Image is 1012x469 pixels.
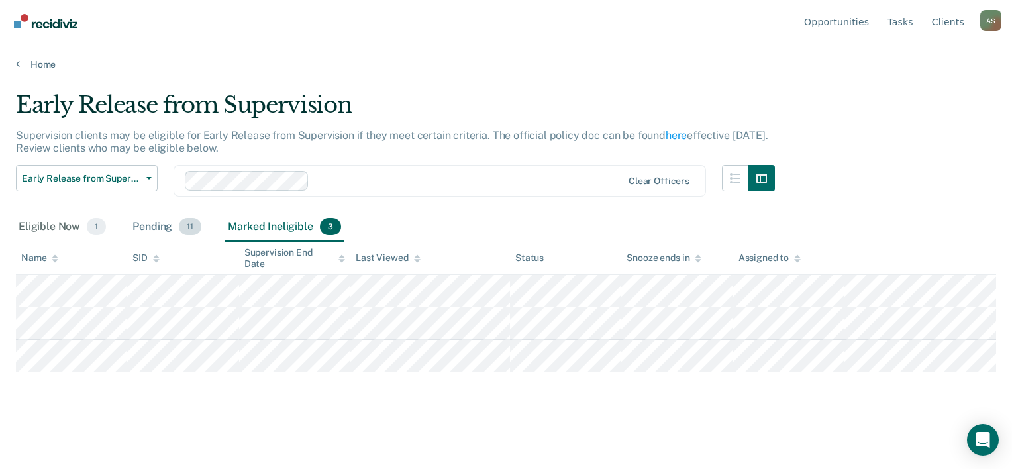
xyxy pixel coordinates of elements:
[87,218,106,235] span: 1
[225,213,344,242] div: Marked Ineligible3
[21,252,58,264] div: Name
[666,129,687,142] a: here
[16,58,996,70] a: Home
[16,213,109,242] div: Eligible Now1
[22,173,141,184] span: Early Release from Supervision
[16,91,775,129] div: Early Release from Supervision
[132,252,160,264] div: SID
[629,176,689,187] div: Clear officers
[130,213,204,242] div: Pending11
[980,10,1001,31] div: A S
[244,247,345,270] div: Supervision End Date
[356,252,420,264] div: Last Viewed
[980,10,1001,31] button: Profile dropdown button
[16,165,158,191] button: Early Release from Supervision
[16,129,768,154] p: Supervision clients may be eligible for Early Release from Supervision if they meet certain crite...
[515,252,544,264] div: Status
[14,14,77,28] img: Recidiviz
[179,218,201,235] span: 11
[967,424,999,456] div: Open Intercom Messenger
[627,252,701,264] div: Snooze ends in
[738,252,801,264] div: Assigned to
[320,218,341,235] span: 3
